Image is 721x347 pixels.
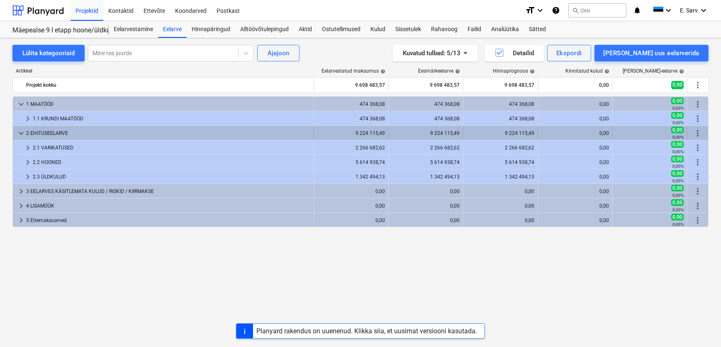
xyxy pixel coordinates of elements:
[294,21,317,38] div: Aktid
[393,45,478,61] button: Kuvatud tulbad:5/13
[552,5,560,15] i: Abikeskus
[392,116,460,122] div: 474 368,08
[671,127,684,133] span: 0,00
[268,48,289,59] div: Ajajoon
[535,5,545,15] i: keyboard_arrow_down
[467,78,534,92] div: 9 698 483,57
[256,327,477,335] div: Planyard rakendus on uuenenud. Klikka siia, et uusimat versiooni kasutada.
[565,68,609,74] div: Kinnitatud kulud
[418,68,460,74] div: Eesmärkeelarve
[693,114,703,124] span: Rohkem tegevusi
[541,116,609,122] div: 0,00
[672,149,684,154] small: 0,00%
[525,5,535,15] i: format_size
[693,215,703,225] span: Rohkem tegevusi
[594,45,709,61] button: [PERSON_NAME] uus eelarverida
[467,188,534,194] div: 0,00
[26,127,310,140] div: 2 EHITUSEELARVE
[317,130,385,136] div: 9 224 115,49
[317,217,385,223] div: 0,00
[26,98,310,111] div: 1 MAATÖÖD
[26,185,310,198] div: 3 EELARVES KÄSITLEMATA KULUD / RISKID / KIIRMAKSE
[33,112,310,125] div: 1.1 KRUNDI MAATÖÖD
[317,21,365,38] a: Ostutellimused
[541,78,609,92] div: 0,00
[693,186,703,196] span: Rohkem tegevusi
[486,21,524,38] a: Analüütika
[671,185,684,191] span: 0,00
[467,116,534,122] div: 474 368,08
[403,48,468,59] div: Kuvatud tulbad : 5/13
[528,69,535,74] span: help
[467,159,534,165] div: 5 614 938,74
[693,157,703,167] span: Rohkem tegevusi
[453,69,460,74] span: help
[541,145,609,151] div: 0,00
[322,68,385,74] div: Eelarvestatud maksumus
[23,143,33,153] span: keyboard_arrow_right
[317,188,385,194] div: 0,00
[392,188,460,194] div: 0,00
[235,21,294,38] a: Alltöövõtulepingud
[541,217,609,223] div: 0,00
[26,214,310,227] div: 5 Ettemaksuarved
[16,201,26,211] span: keyboard_arrow_right
[463,21,486,38] a: Failid
[16,215,26,225] span: keyboard_arrow_right
[672,164,684,169] small: 0,00%
[671,156,684,162] span: 0,00
[467,145,534,151] div: 2 266 682,62
[693,172,703,182] span: Rohkem tegevusi
[677,69,684,74] span: help
[633,5,641,15] i: notifications
[22,48,75,59] div: Lülita kategooriaid
[12,45,85,61] button: Lülita kategooriaid
[541,159,609,165] div: 0,00
[671,141,684,148] span: 0,00
[547,45,591,61] button: Ekspordi
[317,145,385,151] div: 2 266 682,62
[671,98,684,104] span: 0,00
[317,101,385,107] div: 474 368,08
[187,21,235,38] a: Hinnapäringud
[16,99,26,109] span: keyboard_arrow_down
[672,135,684,139] small: 0,00%
[23,114,33,124] span: keyboard_arrow_right
[541,174,609,180] div: 0,00
[158,21,187,38] a: Eelarve
[671,199,684,206] span: 0,00
[257,45,300,61] button: Ajajoon
[392,145,460,151] div: 2 266 682,62
[109,21,158,38] div: Eelarvestamine
[392,217,460,223] div: 0,00
[693,201,703,211] span: Rohkem tegevusi
[671,112,684,119] span: 0,00
[26,199,310,213] div: 4 LISAMÜÜK
[12,26,99,35] div: Mäepealse 9 I etapp hoone/üldkulud//maatööd (2101988//2101671)
[33,156,310,169] div: 2.2 HOONED
[493,68,535,74] div: Hinnaprognoos
[672,208,684,212] small: 0,00%
[379,69,385,74] span: help
[317,174,385,180] div: 1 342 494,13
[392,78,460,92] div: 9 698 483,57
[556,48,582,59] div: Ekspordi
[693,143,703,153] span: Rohkem tegevusi
[33,141,310,154] div: 2.1 VARIKATUSED
[524,21,551,38] div: Sätted
[672,106,684,110] small: 0,00%
[390,21,426,38] a: Sissetulek
[541,203,609,209] div: 0,00
[671,214,684,220] span: 0,00
[467,174,534,180] div: 1 342 494,13
[426,21,463,38] a: Rahavoog
[467,203,534,209] div: 0,00
[392,101,460,107] div: 474 368,08
[16,128,26,138] span: keyboard_arrow_down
